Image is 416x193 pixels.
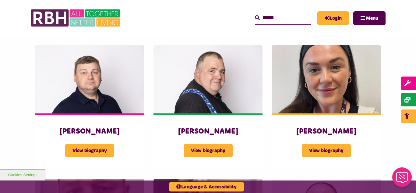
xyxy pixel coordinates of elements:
button: Navigation [353,11,386,25]
span: Menu [366,16,378,21]
h3: [PERSON_NAME] [166,127,251,136]
a: [PERSON_NAME] View biography [272,45,381,170]
h3: [PERSON_NAME] [47,127,132,136]
img: Purdy, Sam [272,45,381,113]
a: [PERSON_NAME] View biography [35,45,144,170]
img: John McDermott [153,45,263,113]
a: [PERSON_NAME] View biography [153,45,263,170]
input: Search [255,11,311,24]
img: James Coutts [35,45,144,113]
button: Language & Accessibility [169,182,244,191]
img: RBH [30,6,122,30]
iframe: Netcall Web Assistant for live chat [389,166,416,193]
h3: [PERSON_NAME] [284,127,369,136]
span: View biography [184,144,233,157]
span: View biography [65,144,114,157]
a: MyRBH [317,11,349,25]
span: View biography [302,144,351,157]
